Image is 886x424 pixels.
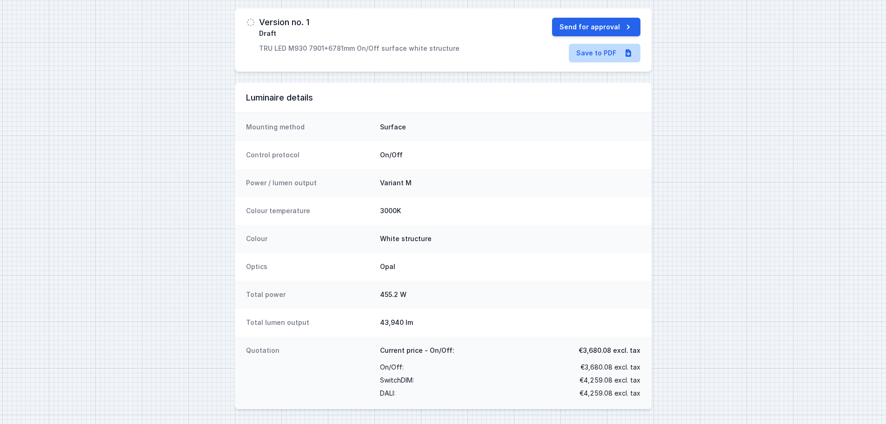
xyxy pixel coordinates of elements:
dd: Variant M [380,178,640,188]
p: TRU LED M930 7901+6781mm On/Off surface white structure [259,44,460,53]
dt: Colour temperature [246,206,373,215]
dd: 455.2 W [380,290,640,299]
span: Draft [259,29,276,38]
span: On/Off : [380,361,404,374]
dt: Mounting method [246,122,373,132]
dt: Total power [246,290,373,299]
dt: Control protocol [246,150,373,160]
dt: Total lumen output [246,318,373,327]
dd: Surface [380,122,640,132]
h3: Luminaire details [246,92,640,103]
h3: Version no. 1 [259,18,309,27]
span: SwitchDIM : [380,374,414,387]
dt: Quotation [246,346,373,400]
dd: White structure [380,234,640,243]
span: €4,259.08 excl. tax [580,374,640,387]
dd: 3000K [380,206,640,215]
span: €3,680.08 excl. tax [579,346,640,355]
span: €4,259.08 excl. tax [580,387,640,400]
img: draft.svg [246,18,255,27]
button: Send for approval [552,18,640,36]
span: €3,680.08 excl. tax [580,361,640,374]
dd: Opal [380,262,640,271]
dd: On/Off [380,150,640,160]
dt: Colour [246,234,373,243]
span: Current price - On/Off: [380,346,454,355]
span: DALI : [380,387,395,400]
dt: Optics [246,262,373,271]
dt: Power / lumen output [246,178,373,188]
dd: 43,940 lm [380,318,640,327]
a: Save to PDF [569,44,640,62]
